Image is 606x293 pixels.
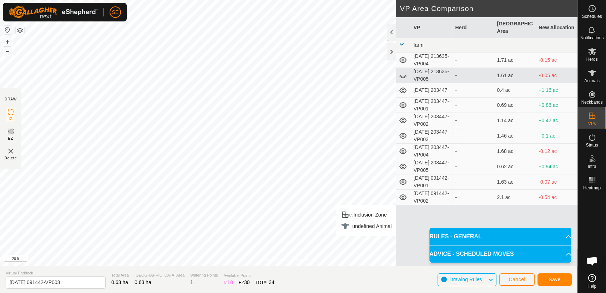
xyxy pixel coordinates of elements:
td: [DATE] 203447-VP002 [411,113,453,128]
span: Animals [584,79,600,83]
td: [DATE] 091442-VP002 [411,190,453,205]
button: Cancel [499,273,535,286]
td: 1.46 ac [494,128,536,144]
div: - [455,56,491,64]
td: 1.14 ac [494,113,536,128]
td: [DATE] 091442-VP001 [411,174,453,190]
span: Drawing Rules [449,277,482,282]
div: - [455,132,491,140]
div: - [455,101,491,109]
span: Available Points [223,273,274,279]
span: Cancel [509,277,525,282]
a: Contact Us [296,257,317,263]
p-accordion-header: ADVICE - SCHEDULED MOVES [429,245,571,263]
span: RULES - GENERAL [429,232,482,241]
td: 0.62 ac [494,159,536,174]
td: +0.94 ac [536,159,577,174]
span: IZ [9,116,13,121]
th: [GEOGRAPHIC_DATA] Area [494,17,536,38]
td: [DATE] 203447-VP004 [411,144,453,159]
td: [DATE] 213635-VP005 [411,68,453,83]
button: Reset Map [3,26,12,34]
td: -0.15 ac [536,53,577,68]
a: Help [578,271,606,291]
span: Help [587,284,596,288]
td: -0.12 ac [536,144,577,159]
span: Schedules [582,14,602,19]
td: 1.63 ac [494,174,536,190]
span: Delete [5,155,17,161]
span: 1 [190,279,193,285]
img: VP [6,147,15,155]
div: Open chat [581,250,603,272]
h2: VP Area Comparison [400,4,577,13]
div: - [455,86,491,94]
td: [DATE] 203447 [411,83,453,98]
img: Gallagher Logo [9,6,98,19]
span: Watering Points [190,272,218,278]
div: - [455,178,491,186]
span: Save [549,277,561,282]
button: + [3,38,12,46]
div: DRAW [5,96,17,102]
span: EZ [8,136,14,141]
span: Herds [586,57,597,61]
span: Notifications [580,36,604,40]
div: - [455,148,491,155]
span: ADVICE - SCHEDULED MOVES [429,250,514,258]
td: +0.42 ac [536,113,577,128]
a: Privacy Policy [261,257,287,263]
td: 1.68 ac [494,144,536,159]
span: 0.63 ha [111,279,128,285]
td: +0.1 ac [536,128,577,144]
td: [DATE] 203447-VP005 [411,159,453,174]
div: - [455,194,491,201]
div: - [455,72,491,79]
button: Map Layers [16,26,24,35]
span: VPs [588,121,596,126]
div: undefined Animal [341,222,392,230]
span: 0.63 ha [135,279,151,285]
td: [DATE] 203447-VP001 [411,98,453,113]
span: Virtual Paddock [6,270,106,276]
div: Inclusion Zone [341,210,392,219]
td: [DATE] 203447-VP003 [411,128,453,144]
span: [GEOGRAPHIC_DATA] Area [135,272,185,278]
td: -0.07 ac [536,174,577,190]
div: EZ [239,279,250,286]
span: 34 [269,279,274,285]
div: - [455,163,491,170]
td: -0.54 ac [536,190,577,205]
td: 0.69 ac [494,98,536,113]
div: TOTAL [256,279,274,286]
th: New Allocation [536,17,577,38]
button: – [3,47,12,55]
span: Status [586,143,598,147]
td: [DATE] 213635-VP004 [411,53,453,68]
th: VP [411,17,453,38]
span: 18 [227,279,233,285]
td: -0.05 ac [536,68,577,83]
span: Total Area [111,272,129,278]
td: +0.86 ac [536,98,577,113]
span: Heatmap [583,186,601,190]
span: 30 [244,279,250,285]
p-accordion-header: RULES - GENERAL [429,228,571,245]
span: SE [112,9,119,16]
td: 1.71 ac [494,53,536,68]
div: IZ [223,279,233,286]
span: farm [414,42,424,48]
td: 2.1 ac [494,190,536,205]
td: 0.4 ac [494,83,536,98]
td: +1.16 ac [536,83,577,98]
th: Herd [452,17,494,38]
span: Neckbands [581,100,602,104]
td: 1.61 ac [494,68,536,83]
div: - [455,117,491,124]
button: Save [537,273,572,286]
span: Infra [587,164,596,169]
